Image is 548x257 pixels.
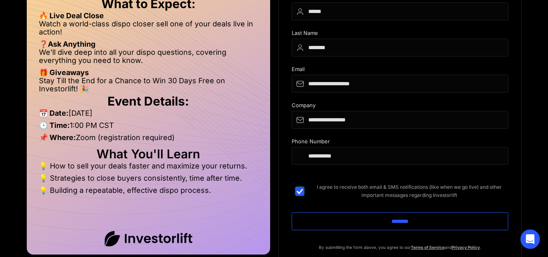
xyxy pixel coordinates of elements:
[452,245,480,250] a: Privacy Policy
[520,229,540,249] div: Open Intercom Messenger
[39,133,76,142] strong: 📌 Where:
[39,162,258,174] li: 💡 How to sell your deals faster and maximize your returns.
[292,138,508,147] div: Phone Number
[39,40,95,48] strong: ❓Ask Anything
[39,109,258,121] li: [DATE]
[292,102,508,111] div: Company
[39,186,258,194] li: 💡 Building a repeatable, effective dispo process.
[39,121,70,130] strong: 🕒 Time:
[107,94,189,108] strong: Event Details:
[292,66,508,75] div: Email
[292,30,508,39] div: Last Name
[39,150,258,158] h2: What You'll Learn
[39,134,258,146] li: Zoom (registration required)
[411,245,445,250] a: Terms of Service
[39,20,258,40] li: Watch a world-class dispo closer sell one of your deals live in action!
[39,68,89,77] strong: 🎁 Giveaways
[39,77,258,93] li: Stay Till the End for a Chance to Win 30 Days Free on Investorlift! 🎉
[39,121,258,134] li: 1:00 PM CST
[39,109,69,117] strong: 📅 Date:
[39,48,258,69] li: We’ll dive deep into all your dispo questions, covering everything you need to know.
[39,174,258,186] li: 💡 Strategies to close buyers consistently, time after time.
[310,183,508,199] span: I agree to receive both email & SMS notifications (like when we go live) and other important mess...
[292,243,508,251] p: By submitting the form above, you agree to our and .
[39,11,104,20] strong: 🔥 Live Deal Close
